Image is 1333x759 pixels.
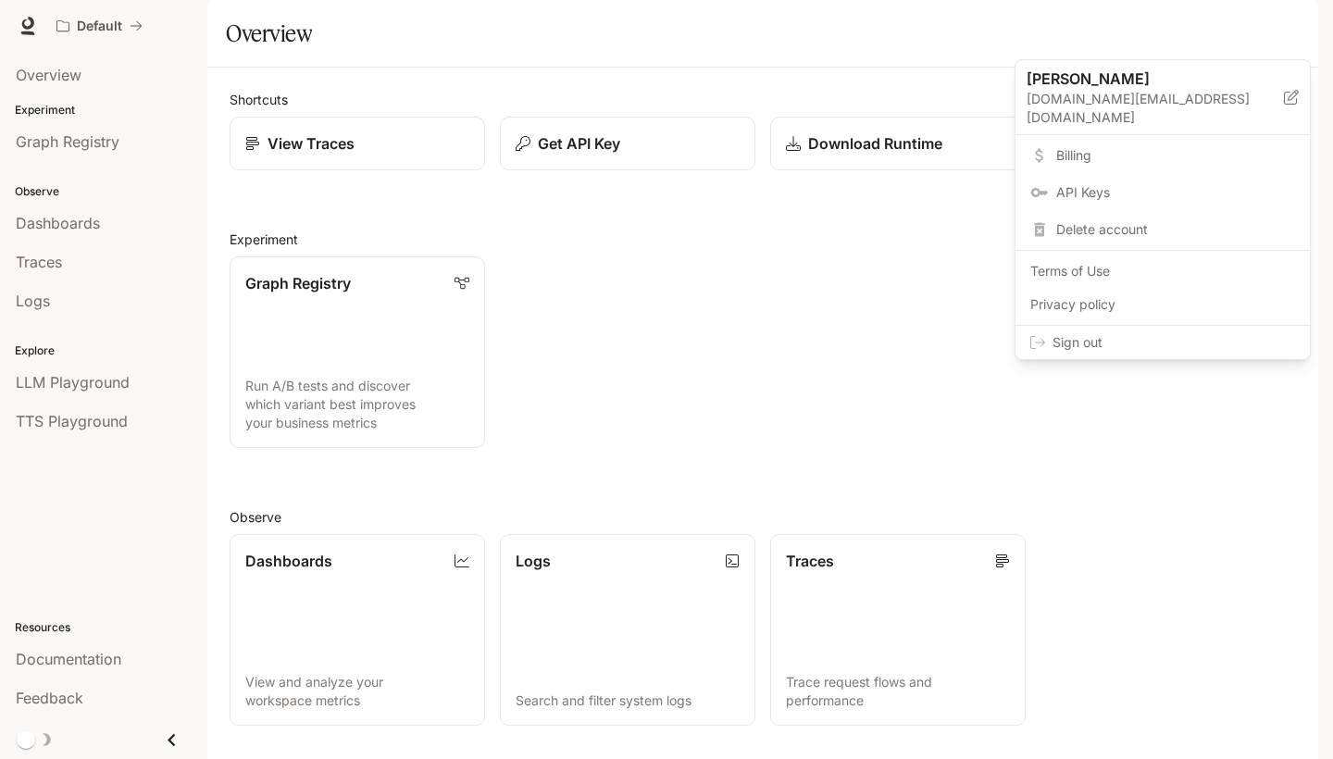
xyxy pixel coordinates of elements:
span: Terms of Use [1030,262,1295,280]
a: Billing [1019,139,1306,172]
p: [DOMAIN_NAME][EMAIL_ADDRESS][DOMAIN_NAME] [1027,90,1284,127]
span: Privacy policy [1030,295,1295,314]
div: Delete account [1019,213,1306,246]
a: Terms of Use [1019,255,1306,288]
div: Sign out [1015,326,1310,359]
span: Sign out [1053,333,1295,352]
p: [PERSON_NAME] [1027,68,1254,90]
div: [PERSON_NAME][DOMAIN_NAME][EMAIL_ADDRESS][DOMAIN_NAME] [1015,60,1310,135]
span: Delete account [1056,220,1295,239]
a: API Keys [1019,176,1306,209]
a: Privacy policy [1019,288,1306,321]
span: API Keys [1056,183,1295,202]
span: Billing [1056,146,1295,165]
